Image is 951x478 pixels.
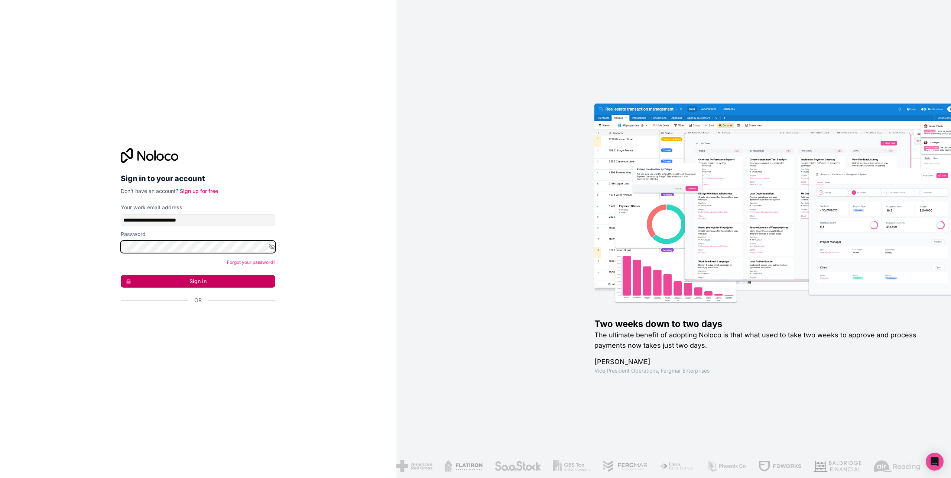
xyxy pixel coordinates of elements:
[494,460,541,472] img: /assets/saastock-C6Zbiodz.png
[594,357,927,367] h1: [PERSON_NAME]
[659,460,694,472] img: /assets/fiera-fwj2N5v4.png
[926,453,944,471] div: Open Intercom Messenger
[396,460,432,472] img: /assets/american-red-cross-BAupjrZR.png
[121,275,275,288] button: Sign in
[121,172,275,185] h2: Sign in to your account
[227,259,275,265] a: Forgot your password?
[594,330,927,351] h2: The ultimate benefit of adopting Noloco is that what used to take two weeks to approve and proces...
[594,367,927,374] h1: Vice President Operations , Fergmar Enterprises
[602,460,647,472] img: /assets/fergmar-CudnrXN5.png
[194,297,202,304] span: Or
[121,188,178,194] span: Don't have an account?
[121,241,275,253] input: Password
[706,460,746,472] img: /assets/phoenix-BREaitsQ.png
[121,204,182,211] label: Your work email address
[117,312,273,328] iframe: Sign in with Google Button
[180,188,218,194] a: Sign up for free
[121,230,146,238] label: Password
[757,460,801,472] img: /assets/fdworks-Bi04fVtw.png
[813,460,861,472] img: /assets/baldridge-DxmPIwAm.png
[552,460,590,472] img: /assets/gbstax-C-GtDUiK.png
[444,460,482,472] img: /assets/flatiron-C8eUkumj.png
[594,318,927,330] h1: Two weeks down to two days
[873,460,920,472] img: /assets/airreading-FwAmRzSr.png
[121,214,275,226] input: Email address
